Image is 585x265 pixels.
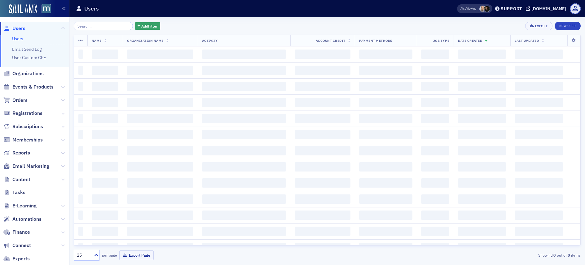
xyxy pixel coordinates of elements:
span: ‌ [421,114,449,123]
span: ‌ [458,146,506,155]
button: AddFilter [135,22,161,30]
span: ‌ [295,178,350,188]
span: ‌ [359,130,412,139]
a: Email Marketing [3,163,49,170]
span: ‌ [202,146,286,155]
span: Content [12,176,30,183]
span: ‌ [421,162,449,172]
span: Job Type [433,38,449,43]
span: Tasks [12,189,25,196]
span: ‌ [202,243,286,252]
span: ‌ [78,130,83,139]
span: ‌ [92,211,118,220]
span: ‌ [421,146,449,155]
span: ‌ [458,178,506,188]
span: ‌ [359,98,412,107]
span: Name [92,38,102,43]
span: Email Marketing [12,163,49,170]
span: ‌ [421,98,449,107]
span: ‌ [295,227,350,236]
a: Users [3,25,25,32]
a: User Custom CPE [12,55,46,60]
button: [DOMAIN_NAME] [526,7,568,11]
span: ‌ [127,162,193,172]
span: ‌ [359,227,412,236]
span: ‌ [458,98,506,107]
a: Subscriptions [3,123,43,130]
span: ‌ [92,98,118,107]
span: Lauren McDonough [484,6,490,12]
span: ‌ [78,227,83,236]
span: ‌ [92,227,118,236]
span: Add Filter [141,23,158,29]
span: ‌ [458,82,506,91]
label: per page [102,252,117,258]
span: ‌ [515,98,563,107]
span: ‌ [127,50,193,59]
span: ‌ [458,130,506,139]
span: ‌ [295,50,350,59]
span: ‌ [78,211,83,220]
a: Reports [3,150,30,156]
span: Connect [12,242,31,249]
span: Viewing [460,7,476,11]
span: ‌ [421,227,449,236]
a: Exports [3,255,30,262]
span: ‌ [78,114,83,123]
div: Showing out of items [416,252,581,258]
span: ‌ [92,130,118,139]
span: ‌ [458,243,506,252]
span: ‌ [515,66,563,75]
span: ‌ [515,114,563,123]
span: ‌ [78,146,83,155]
span: ‌ [202,66,286,75]
span: Orders [12,97,28,104]
span: ‌ [359,50,412,59]
a: Tasks [3,189,25,196]
span: ‌ [295,146,350,155]
span: Memberships [12,137,43,143]
span: ‌ [295,194,350,204]
span: ‌ [421,211,449,220]
span: ‌ [421,50,449,59]
span: ‌ [202,98,286,107]
span: ‌ [421,194,449,204]
strong: 0 [567,252,571,258]
span: Emily Trott [479,6,486,12]
input: Search… [74,22,133,30]
span: ‌ [421,243,449,252]
span: ‌ [92,194,118,204]
a: Email Send Log [12,46,42,52]
span: ‌ [515,227,563,236]
span: ‌ [92,243,118,252]
a: Users [12,36,23,41]
button: Export [525,22,552,30]
span: ‌ [295,130,350,139]
span: ‌ [202,178,286,188]
span: ‌ [421,178,449,188]
span: ‌ [202,227,286,236]
span: ‌ [78,178,83,188]
span: ‌ [78,194,83,204]
span: E-Learning [12,202,37,209]
span: ‌ [295,114,350,123]
span: ‌ [421,82,449,91]
span: ‌ [295,66,350,75]
span: ‌ [92,66,118,75]
button: Export Page [119,250,154,260]
span: ‌ [458,227,506,236]
span: ‌ [127,178,193,188]
div: Also [460,7,466,11]
span: ‌ [295,211,350,220]
a: Automations [3,216,42,223]
img: SailAMX [9,4,37,14]
a: Registrations [3,110,42,117]
strong: 0 [552,252,557,258]
span: Automations [12,216,42,223]
span: Finance [12,229,30,236]
a: View Homepage [37,4,51,15]
span: ‌ [78,98,83,107]
span: ‌ [127,194,193,204]
span: ‌ [92,162,118,172]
